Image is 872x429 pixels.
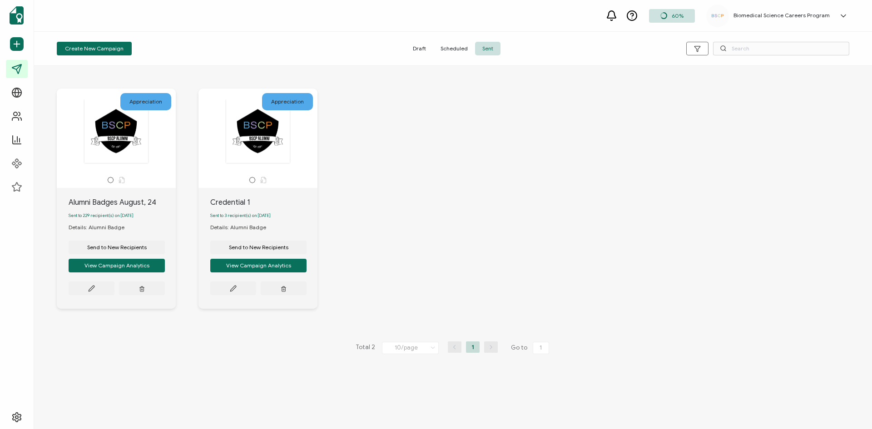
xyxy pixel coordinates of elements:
div: Appreciation [262,93,313,110]
iframe: Chat Widget [827,385,872,429]
button: View Campaign Analytics [210,259,307,272]
span: Create New Campaign [65,46,124,51]
span: Send to New Recipients [87,245,147,250]
div: Alumni Badges August, 24 [69,197,176,208]
div: Details: Alumni Badge [210,223,275,232]
span: Go to [511,341,551,354]
span: Draft [406,42,433,55]
button: Send to New Recipients [69,241,165,254]
span: Send to New Recipients [229,245,288,250]
li: 1 [466,341,480,353]
div: Appreciation [120,93,171,110]
span: Sent [475,42,500,55]
img: sertifier-logomark-colored.svg [10,6,24,25]
button: View Campaign Analytics [69,259,165,272]
div: Credential 1 [210,197,317,208]
span: 60% [672,12,684,19]
img: 3b6ce6ee-775d-4489-bad1-90370692108e.png [711,13,724,18]
input: Search [713,42,849,55]
span: Total 2 [356,341,375,354]
input: Select [382,342,439,354]
span: Scheduled [433,42,475,55]
span: Sent to 229 recipient(s) on [DATE] [69,213,134,218]
button: Send to New Recipients [210,241,307,254]
div: Details: Alumni Badge [69,223,134,232]
h5: Biomedical Science Careers Program [733,12,830,19]
span: Sent to 3 recipient(s) on [DATE] [210,213,271,218]
button: Create New Campaign [57,42,132,55]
